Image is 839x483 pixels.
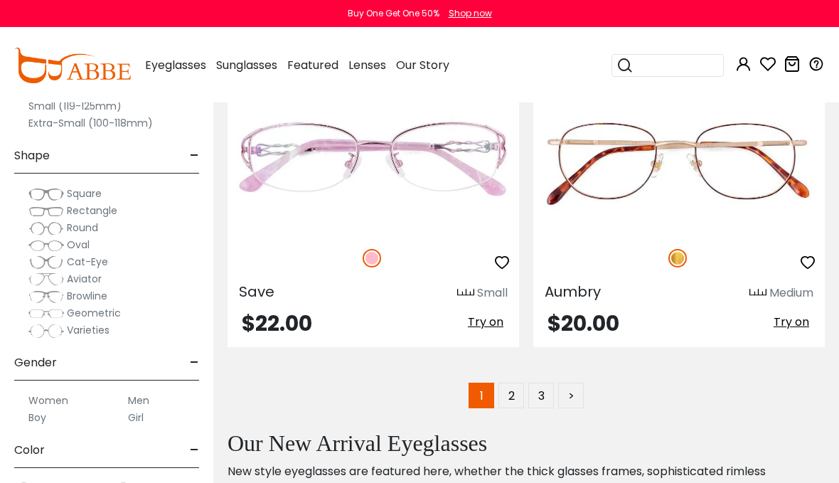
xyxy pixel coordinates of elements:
img: Oval.png [28,238,64,253]
img: Cat-Eye.png [28,255,64,270]
img: abbeglasses.com [14,48,131,83]
span: Aumbry [545,282,601,302]
span: Shape [14,139,50,173]
span: - [190,433,199,467]
div: Shop now [449,7,492,20]
span: Save [239,282,274,302]
img: size ruler [749,288,766,299]
span: - [190,139,199,173]
img: Aviator.png [28,272,64,287]
span: Sunglasses [216,57,277,73]
span: Square [67,186,102,201]
span: Rectangle [67,203,117,218]
span: Geometric [67,306,121,320]
span: Oval [67,238,90,252]
img: Gold [668,249,687,267]
span: Aviator [67,272,102,286]
a: 3 [528,383,554,408]
img: Browline.png [28,290,64,304]
div: Small [477,285,508,302]
label: Boy [28,409,46,426]
span: Cat-Eye [67,255,108,269]
span: Our Story [396,57,449,73]
button: Try on [769,313,813,331]
a: 2 [498,383,524,408]
img: Gold Aumbry - Metal ,Adjust Nose Pads [533,87,825,233]
label: Small (119-125mm) [28,97,122,115]
span: $22.00 [242,308,312,339]
h2: Our New Arrival Eyeglasses [228,430,811,457]
span: Browline [67,289,107,303]
a: Shop now [442,7,492,19]
button: Try on [464,313,508,331]
label: Women [28,392,68,409]
img: size ruler [457,288,474,299]
span: Try on [468,314,503,330]
span: Featured [287,57,338,73]
div: Buy One Get One 50% [348,7,439,20]
span: Gender [14,346,57,380]
span: Try on [774,314,809,330]
label: Girl [128,409,144,426]
label: Men [128,392,149,409]
a: > [558,383,584,408]
label: Extra-Small (100-118mm) [28,115,153,132]
span: - [190,346,199,380]
div: Medium [769,285,813,302]
img: Geometric.png [28,307,64,321]
img: Rectangle.png [28,204,64,218]
img: Pink Save - Metal ,Adjust Nose Pads [228,87,519,233]
span: Round [67,221,98,235]
span: 1 [469,383,494,408]
span: Color [14,433,45,467]
img: Square.png [28,187,64,201]
img: Round.png [28,221,64,235]
span: Lenses [348,57,386,73]
span: $20.00 [547,308,619,339]
img: Pink [363,249,381,267]
span: Eyeglasses [145,57,206,73]
span: Varieties [67,323,109,337]
img: Varieties.png [28,324,64,339]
